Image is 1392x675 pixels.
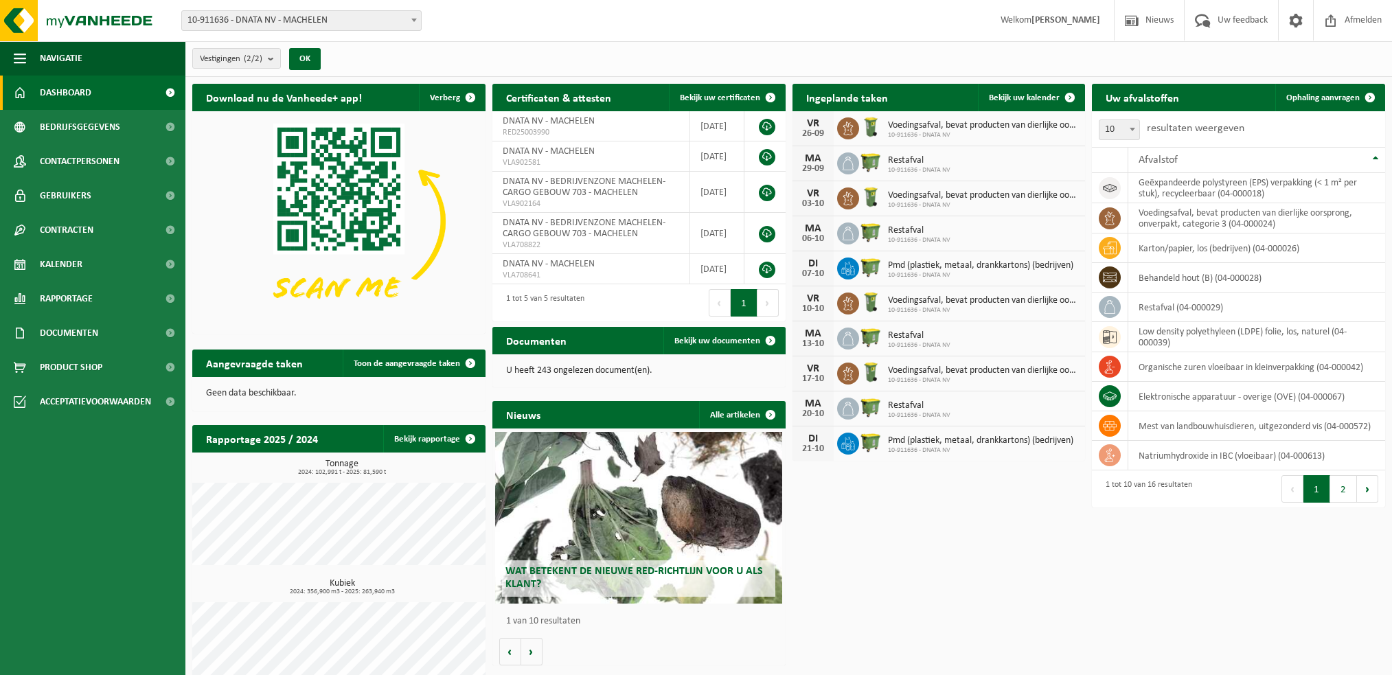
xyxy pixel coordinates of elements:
[690,213,744,254] td: [DATE]
[40,76,91,110] span: Dashboard
[669,84,784,111] a: Bekijk uw certificaten
[40,282,93,316] span: Rapportage
[1099,474,1192,504] div: 1 tot 10 van 16 resultaten
[680,93,760,102] span: Bekijk uw certificaten
[1139,155,1178,165] span: Afvalstof
[354,359,460,368] span: Toon de aangevraagde taken
[1128,263,1385,293] td: behandeld hout (B) (04-000028)
[690,141,744,172] td: [DATE]
[40,350,102,385] span: Product Shop
[244,54,262,63] count: (2/2)
[799,339,827,349] div: 13-10
[1281,475,1303,503] button: Previous
[521,638,543,665] button: Volgende
[799,398,827,409] div: MA
[1128,382,1385,411] td: elektronische apparatuur - overige (OVE) (04-000067)
[1286,93,1360,102] span: Ophaling aanvragen
[1128,173,1385,203] td: geëxpandeerde polystyreen (EPS) verpakking (< 1 m² per stuk), recycleerbaar (04-000018)
[506,617,779,626] p: 1 van 10 resultaten
[799,293,827,304] div: VR
[859,255,882,279] img: WB-1100-HPE-GN-50
[505,566,763,590] span: Wat betekent de nieuwe RED-richtlijn voor u als klant?
[1303,475,1330,503] button: 1
[888,190,1079,201] span: Voedingsafval, bevat producten van dierlijke oorsprong, onverpakt, categorie 3
[40,41,82,76] span: Navigatie
[859,325,882,349] img: WB-1100-HPE-GN-50
[499,638,521,665] button: Vorige
[1099,119,1140,140] span: 10
[1128,441,1385,470] td: natriumhydroxide in IBC (vloeibaar) (04-000613)
[492,84,625,111] h2: Certificaten & attesten
[503,176,665,198] span: DNATA NV - BEDRIJVENZONE MACHELEN-CARGO GEBOUW 703 - MACHELEN
[503,240,679,251] span: VLA708822
[492,327,580,354] h2: Documenten
[709,289,731,317] button: Previous
[859,361,882,384] img: WB-0140-HPE-GN-50
[888,225,950,236] span: Restafval
[1128,411,1385,441] td: mest van landbouwhuisdieren, uitgezonderd vis (04-000572)
[1128,352,1385,382] td: organische zuren vloeibaar in kleinverpakking (04-000042)
[799,153,827,164] div: MA
[40,213,93,247] span: Contracten
[799,328,827,339] div: MA
[859,115,882,139] img: WB-0140-HPE-GN-50
[40,385,151,419] span: Acceptatievoorwaarden
[888,271,1073,279] span: 10-911636 - DNATA NV
[199,588,486,595] span: 2024: 356,900 m3 - 2025: 263,940 m3
[1128,203,1385,233] td: voedingsafval, bevat producten van dierlijke oorsprong, onverpakt, categorie 3 (04-000024)
[799,444,827,454] div: 21-10
[699,401,784,428] a: Alle artikelen
[1031,15,1100,25] strong: [PERSON_NAME]
[888,120,1079,131] span: Voedingsafval, bevat producten van dierlijke oorsprong, onverpakt, categorie 3
[430,93,460,102] span: Verberg
[690,254,744,284] td: [DATE]
[503,218,665,239] span: DNATA NV - BEDRIJVENZONE MACHELEN-CARGO GEBOUW 703 - MACHELEN
[888,306,1079,314] span: 10-911636 - DNATA NV
[40,110,120,144] span: Bedrijfsgegevens
[799,199,827,209] div: 03-10
[1330,475,1357,503] button: 2
[1092,84,1193,111] h2: Uw afvalstoffen
[690,172,744,213] td: [DATE]
[799,304,827,314] div: 10-10
[888,330,950,341] span: Restafval
[503,198,679,209] span: VLA902164
[192,350,317,376] h2: Aangevraagde taken
[799,188,827,199] div: VR
[503,270,679,281] span: VLA708641
[182,11,421,30] span: 10-911636 - DNATA NV - MACHELEN
[492,401,554,428] h2: Nieuws
[799,258,827,269] div: DI
[799,164,827,174] div: 29-09
[888,260,1073,271] span: Pmd (plastiek, metaal, drankkartons) (bedrijven)
[859,431,882,454] img: WB-1100-HPE-GN-50
[757,289,779,317] button: Next
[799,234,827,244] div: 06-10
[888,435,1073,446] span: Pmd (plastiek, metaal, drankkartons) (bedrijven)
[503,146,595,157] span: DNATA NV - MACHELEN
[888,341,950,350] span: 10-911636 - DNATA NV
[799,269,827,279] div: 07-10
[419,84,484,111] button: Verberg
[888,295,1079,306] span: Voedingsafval, bevat producten van dierlijke oorsprong, onverpakt, categorie 3
[499,288,584,318] div: 1 tot 5 van 5 resultaten
[192,48,281,69] button: Vestigingen(2/2)
[199,459,486,476] h3: Tonnage
[40,144,119,179] span: Contactpersonen
[1099,120,1139,139] span: 10
[506,366,772,376] p: U heeft 243 ongelezen document(en).
[888,155,950,166] span: Restafval
[495,432,782,604] a: Wat betekent de nieuwe RED-richtlijn voor u als klant?
[503,259,595,269] span: DNATA NV - MACHELEN
[888,201,1079,209] span: 10-911636 - DNATA NV
[799,433,827,444] div: DI
[799,374,827,384] div: 17-10
[383,425,484,453] a: Bekijk rapportage
[503,157,679,168] span: VLA902581
[888,365,1079,376] span: Voedingsafval, bevat producten van dierlijke oorsprong, onverpakt, categorie 3
[503,127,679,138] span: RED25003990
[799,129,827,139] div: 26-09
[1357,475,1378,503] button: Next
[888,411,950,420] span: 10-911636 - DNATA NV
[1128,233,1385,263] td: karton/papier, los (bedrijven) (04-000026)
